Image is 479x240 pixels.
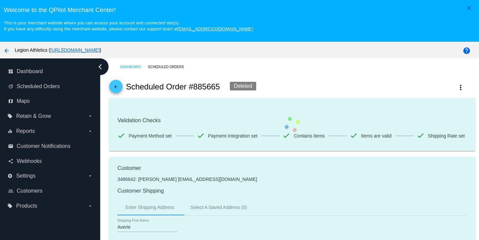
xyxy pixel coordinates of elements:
[7,129,13,134] i: equalizer
[88,129,93,134] i: arrow_drop_down
[120,62,148,72] a: Dashboard
[17,143,70,149] span: Customer Notifications
[8,66,93,77] a: dashboard Dashboard
[88,173,93,179] i: arrow_drop_down
[50,47,100,53] a: [URL][DOMAIN_NAME]
[88,203,93,209] i: arrow_drop_down
[8,96,93,106] a: map Maps
[7,203,13,209] i: local_offer
[178,26,253,31] a: [EMAIL_ADDRESS][DOMAIN_NAME]
[4,6,475,14] h3: Welcome to the QPilot Merchant Center!
[17,158,42,164] span: Webhooks
[7,173,13,179] i: settings
[7,113,13,119] i: local_offer
[8,84,13,89] i: update
[8,156,93,167] a: share Webhooks
[4,20,253,31] small: This is your merchant website where you can access your account and connected site(s). If you hav...
[88,113,93,119] i: arrow_drop_down
[126,82,220,91] h2: Scheduled Order #885665
[465,4,473,12] mat-icon: close
[112,84,120,92] mat-icon: arrow_back
[17,83,60,89] span: Scheduled Orders
[8,188,13,194] i: people_outline
[3,47,11,55] mat-icon: arrow_back
[148,62,190,72] a: Scheduled Orders
[95,61,106,72] i: chevron_left
[16,128,35,134] span: Reports
[8,186,93,196] a: people_outline Customers
[17,68,43,74] span: Dashboard
[16,113,51,119] span: Retain & Grow
[8,98,13,104] i: map
[463,47,471,55] mat-icon: help
[16,173,35,179] span: Settings
[8,144,13,149] i: email
[8,141,93,152] a: email Customer Notifications
[15,47,101,53] span: Legion Athletics ( )
[16,203,37,209] span: Products
[8,159,13,164] i: share
[457,83,465,91] mat-icon: more_vert
[230,82,256,90] div: Deleted
[17,188,42,194] span: Customers
[8,81,93,92] a: update Scheduled Orders
[8,69,13,74] i: dashboard
[17,98,30,104] span: Maps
